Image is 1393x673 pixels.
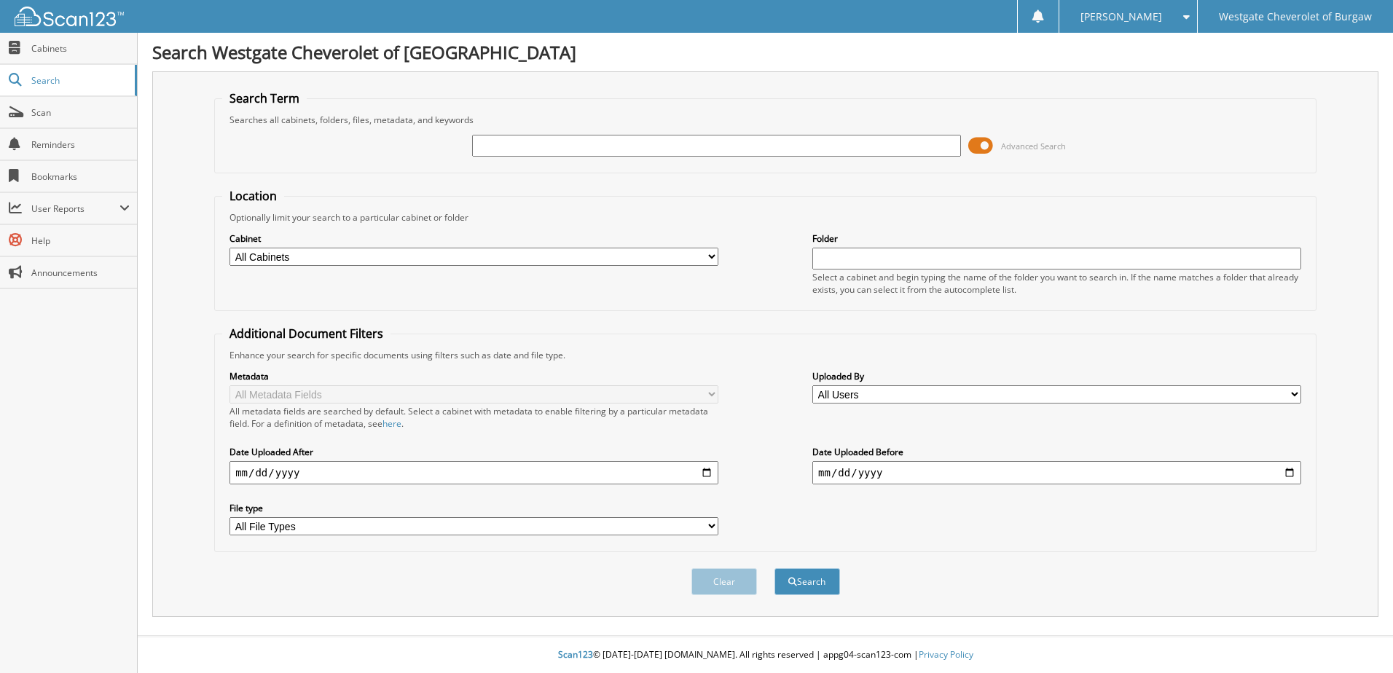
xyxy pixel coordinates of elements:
legend: Additional Document Filters [222,326,391,342]
input: end [812,461,1301,484]
img: scan123-logo-white.svg [15,7,124,26]
span: Announcements [31,267,130,279]
button: Clear [691,568,757,595]
span: User Reports [31,202,119,215]
span: Bookmarks [31,170,130,183]
label: Cabinet [229,232,718,245]
div: © [DATE]-[DATE] [DOMAIN_NAME]. All rights reserved | appg04-scan123-com | [138,637,1393,673]
input: start [229,461,718,484]
span: Reminders [31,138,130,151]
span: Scan [31,106,130,119]
span: Help [31,235,130,247]
span: [PERSON_NAME] [1080,12,1162,21]
span: Advanced Search [1001,141,1066,151]
label: Date Uploaded After [229,446,718,458]
legend: Search Term [222,90,307,106]
label: Uploaded By [812,370,1301,382]
div: Select a cabinet and begin typing the name of the folder you want to search in. If the name match... [812,271,1301,296]
legend: Location [222,188,284,204]
div: Optionally limit your search to a particular cabinet or folder [222,211,1308,224]
span: Search [31,74,127,87]
div: Enhance your search for specific documents using filters such as date and file type. [222,349,1308,361]
a: here [382,417,401,430]
a: Privacy Policy [919,648,973,661]
label: Metadata [229,370,718,382]
h1: Search Westgate Cheverolet of [GEOGRAPHIC_DATA] [152,40,1378,64]
label: File type [229,502,718,514]
span: Cabinets [31,42,130,55]
label: Folder [812,232,1301,245]
span: Westgate Cheverolet of Burgaw [1219,12,1372,21]
button: Search [774,568,840,595]
span: Scan123 [558,648,593,661]
label: Date Uploaded Before [812,446,1301,458]
div: Searches all cabinets, folders, files, metadata, and keywords [222,114,1308,126]
div: All metadata fields are searched by default. Select a cabinet with metadata to enable filtering b... [229,405,718,430]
